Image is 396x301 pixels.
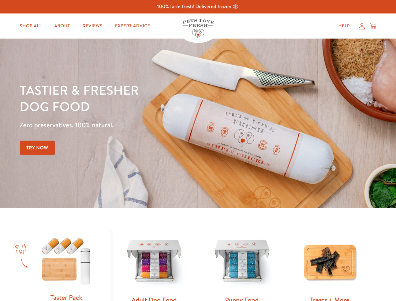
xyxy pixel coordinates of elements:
a: Expert Advice [110,20,155,32]
img: Pets Love Fresh [182,19,214,38]
a: Try Now [20,141,55,155]
a: Help [333,20,355,32]
a: Shop All [15,20,47,32]
a: About [49,20,75,32]
p: Zero preservatives. 100% natural. [20,119,257,131]
h1: Tastier & fresher dog food [20,82,257,114]
a: Reviews [77,20,107,32]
